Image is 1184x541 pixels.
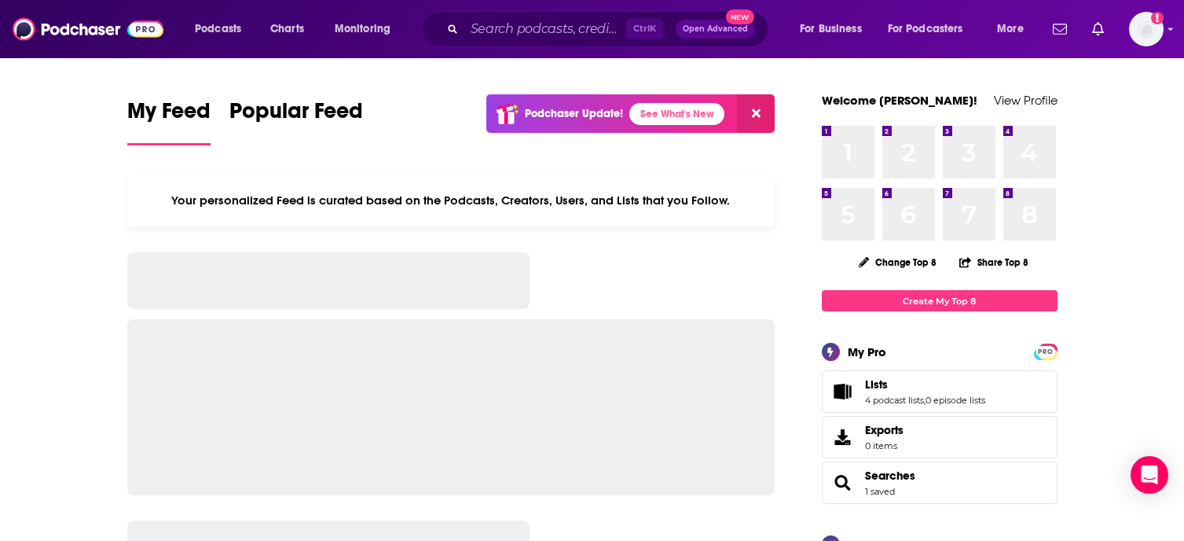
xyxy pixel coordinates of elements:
input: Search podcasts, credits, & more... [464,17,626,42]
span: Lists [865,377,888,392]
span: Searches [822,462,1058,504]
button: open menu [789,17,882,42]
svg: Add a profile image [1151,12,1164,24]
span: For Business [800,18,862,40]
div: Search podcasts, credits, & more... [436,11,783,47]
span: Exports [865,423,904,437]
a: Searches [827,472,859,494]
span: 0 items [865,440,904,451]
span: For Podcasters [888,18,963,40]
div: Open Intercom Messenger [1131,456,1168,494]
a: PRO [1036,345,1055,357]
span: Exports [827,426,859,448]
span: Ctrl K [626,19,663,39]
button: Share Top 8 [959,247,1029,278]
span: Monitoring [335,18,390,40]
button: Change Top 8 [849,252,947,272]
button: open menu [184,17,262,42]
a: Popular Feed [229,98,363,145]
span: My Feed [127,98,211,134]
div: My Pro [848,344,886,359]
a: My Feed [127,98,211,145]
a: Show notifications dropdown [1047,16,1073,42]
a: Charts [260,17,313,42]
span: Lists [822,370,1058,413]
button: Show profile menu [1129,12,1164,46]
a: Exports [822,416,1058,458]
button: open menu [324,17,411,42]
button: open menu [986,17,1043,42]
a: Searches [865,469,915,483]
span: Open Advanced [683,25,748,33]
a: Create My Top 8 [822,290,1058,311]
a: See What's New [629,103,724,125]
span: , [924,395,926,406]
span: PRO [1036,346,1055,358]
p: Podchaser Update! [525,107,623,120]
span: New [726,9,754,24]
span: More [997,18,1024,40]
a: 0 episode lists [926,395,985,406]
a: Show notifications dropdown [1086,16,1110,42]
span: Logged in as jfalkner [1129,12,1164,46]
a: Lists [827,381,859,403]
div: Your personalized Feed is curated based on the Podcasts, Creators, Users, and Lists that you Follow. [127,174,775,227]
span: Podcasts [195,18,241,40]
button: open menu [878,17,986,42]
a: Welcome [PERSON_NAME]! [822,93,977,108]
a: View Profile [994,93,1058,108]
img: Podchaser - Follow, Share and Rate Podcasts [13,14,163,44]
span: Charts [270,18,304,40]
span: Popular Feed [229,98,363,134]
img: User Profile [1129,12,1164,46]
a: Lists [865,377,985,392]
a: 1 saved [865,486,895,497]
a: 4 podcast lists [865,395,924,406]
button: Open AdvancedNew [676,20,755,39]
